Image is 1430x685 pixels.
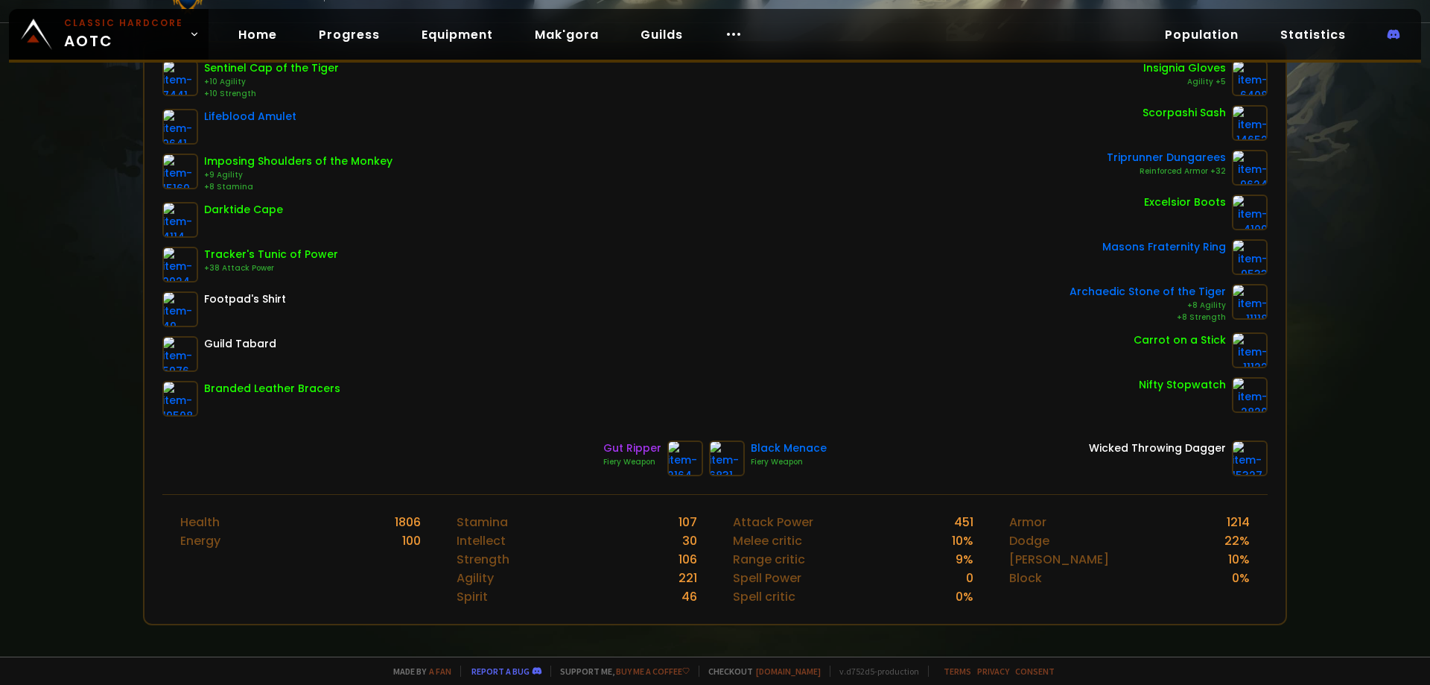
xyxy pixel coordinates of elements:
span: v. d752d5 - production [830,666,919,677]
div: Wicked Throwing Dagger [1089,441,1226,456]
div: 9 % [956,550,973,569]
div: Archaedic Stone of the Tiger [1070,284,1226,300]
div: Masons Fraternity Ring [1102,239,1226,255]
div: 100 [402,531,421,550]
a: Privacy [977,666,1009,677]
a: [DOMAIN_NAME] [756,666,821,677]
a: Home [226,19,289,50]
img: item-6831 [709,441,745,476]
a: Report a bug [471,666,530,677]
img: item-9533 [1232,239,1268,275]
div: Footpad's Shirt [204,291,286,307]
img: item-15169 [162,154,198,189]
a: Mak'gora [523,19,611,50]
span: Checkout [699,666,821,677]
a: Progress [307,19,392,50]
div: Fiery Weapon [751,456,827,468]
img: item-15327 [1232,441,1268,476]
div: Block [1009,569,1042,587]
div: Energy [180,531,220,550]
span: AOTC [64,16,183,52]
div: Intellect [457,531,506,550]
a: Buy me a coffee [616,666,690,677]
img: item-5976 [162,336,198,372]
div: Attack Power [733,513,813,531]
div: [PERSON_NAME] [1009,550,1109,569]
div: Carrot on a Stick [1134,332,1226,348]
div: Darktide Cape [204,202,283,218]
div: Branded Leather Bracers [204,381,340,397]
div: +8 Strength [1070,312,1226,323]
div: Melee critic [733,531,802,550]
div: 106 [679,550,697,569]
div: Strength [457,550,509,569]
div: 30 [682,531,697,550]
img: item-9641 [162,109,198,145]
img: item-6408 [1232,60,1268,96]
a: Guilds [629,19,695,50]
img: item-11118 [1232,284,1268,320]
div: 221 [679,569,697,587]
img: item-9624 [1232,150,1268,186]
a: a fan [429,666,451,677]
img: item-14652 [1232,105,1268,141]
div: Imposing Shoulders of the Monkey [204,154,393,169]
img: item-49 [162,291,198,327]
div: 10 % [1228,550,1250,569]
div: Excelsior Boots [1144,195,1226,210]
div: Dodge [1009,531,1049,550]
div: +38 Attack Power [204,262,338,274]
img: item-11122 [1232,332,1268,368]
a: Equipment [410,19,505,50]
div: 10 % [952,531,973,550]
img: item-4114 [162,202,198,238]
img: item-2164 [667,441,703,476]
div: Fiery Weapon [603,456,661,468]
div: Spirit [457,587,488,606]
img: item-9924 [162,247,198,282]
a: Terms [944,666,971,677]
div: +10 Strength [204,88,339,100]
div: Spell Power [733,569,801,587]
div: 451 [954,513,973,531]
div: 22 % [1224,531,1250,550]
div: Insignia Gloves [1143,60,1226,76]
div: 1214 [1227,513,1250,531]
a: Statistics [1268,19,1358,50]
a: Consent [1015,666,1055,677]
div: Reinforced Armor +32 [1107,165,1226,177]
div: 0 % [1232,569,1250,587]
div: Armor [1009,513,1046,531]
div: 1806 [395,513,421,531]
div: Agility +5 [1143,76,1226,88]
div: 0 [966,569,973,587]
small: Classic Hardcore [64,16,183,30]
div: Spell critic [733,587,795,606]
div: Guild Tabard [204,336,276,352]
span: Made by [384,666,451,677]
div: +8 Stamina [204,181,393,193]
div: 0 % [956,587,973,606]
div: 46 [681,587,697,606]
img: item-2820 [1232,377,1268,413]
div: Stamina [457,513,508,531]
div: Nifty Stopwatch [1139,377,1226,393]
div: Lifeblood Amulet [204,109,296,124]
div: Triprunner Dungarees [1107,150,1226,165]
a: Classic HardcoreAOTC [9,9,209,60]
div: Agility [457,569,494,587]
div: 107 [679,513,697,531]
span: Support me, [550,666,690,677]
img: item-19508 [162,381,198,417]
img: item-4109 [1232,195,1268,230]
div: Tracker's Tunic of Power [204,247,338,262]
div: Gut Ripper [603,441,661,456]
div: Health [180,513,220,531]
div: +8 Agility [1070,300,1226,312]
a: Population [1153,19,1251,50]
div: +9 Agility [204,169,393,181]
div: Black Menace [751,441,827,456]
img: item-7441 [162,60,198,96]
div: Scorpashi Sash [1143,105,1226,121]
div: Range critic [733,550,805,569]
